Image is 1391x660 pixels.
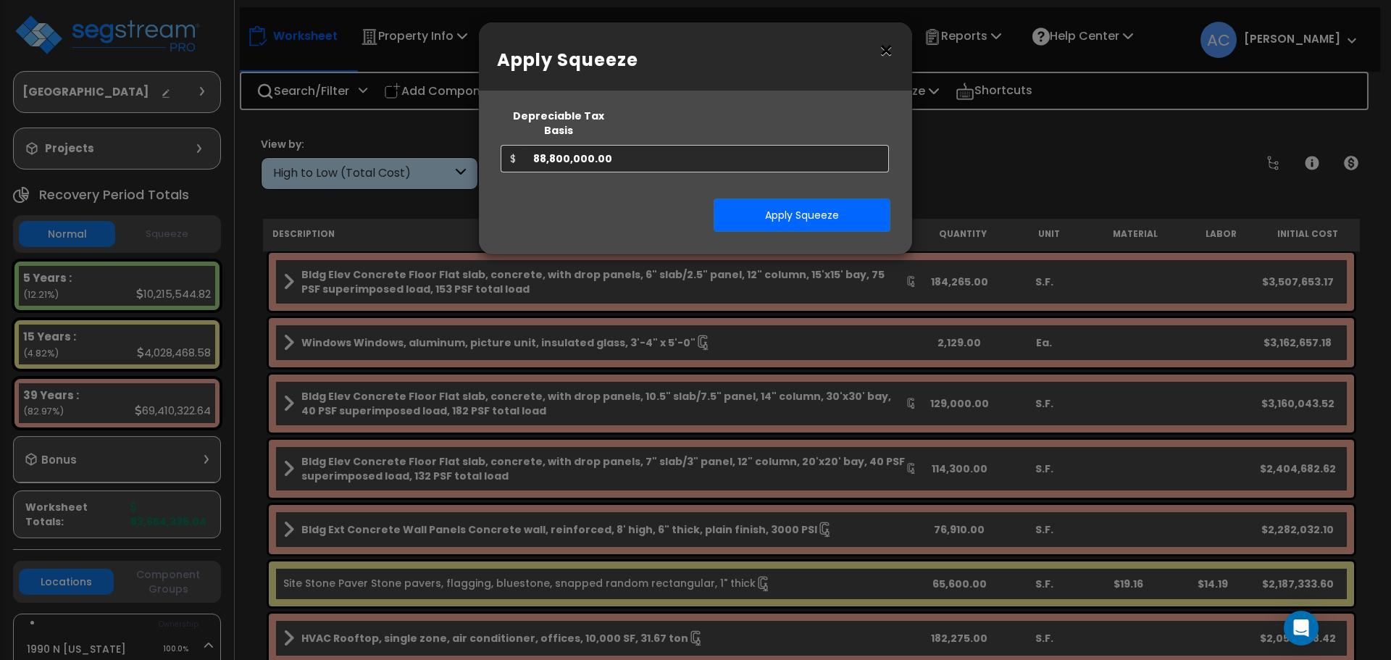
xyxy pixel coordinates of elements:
span: $ [501,145,525,172]
button: Apply Squeeze [714,199,890,232]
div: Open Intercom Messenger [1284,611,1319,646]
input: 0.00 [525,145,889,172]
h6: Apply Squeeze [497,48,894,72]
button: × [878,39,894,62]
label: Depreciable Tax Basis [501,109,617,138]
